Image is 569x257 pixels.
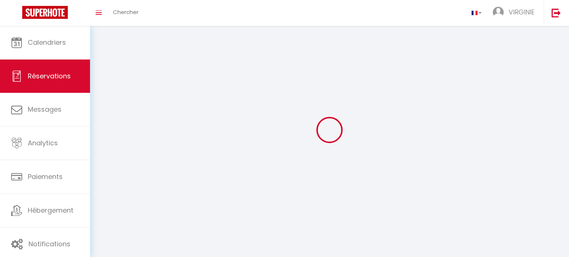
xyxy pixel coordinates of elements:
span: Chercher [113,8,139,16]
span: VIRGINIE [509,7,535,17]
span: Réservations [28,71,71,81]
span: Calendriers [28,38,66,47]
span: Messages [28,105,61,114]
span: Paiements [28,172,63,181]
span: Notifications [29,239,70,248]
img: ... [493,7,504,18]
span: Hébergement [28,206,73,215]
span: Analytics [28,138,58,148]
img: Super Booking [22,6,68,19]
img: logout [552,8,561,17]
